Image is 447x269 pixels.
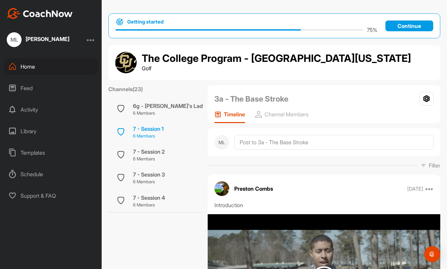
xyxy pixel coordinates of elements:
[133,110,211,117] p: 6 Members
[4,101,99,118] div: Activity
[424,246,440,262] div: Open Intercom Messenger
[4,80,99,97] div: Feed
[142,53,411,64] h1: The College Program - [GEOGRAPHIC_DATA][US_STATE]
[133,194,165,202] div: 7 - Session 4
[4,144,99,161] div: Templates
[127,18,164,26] h1: Getting started
[142,64,411,72] p: Golf
[367,26,377,34] p: 75 %
[265,111,309,118] p: Channel Members
[133,202,165,208] p: 6 Members
[4,58,99,75] div: Home
[4,187,99,204] div: Support & FAQ
[7,8,73,19] img: CoachNow
[385,21,433,31] a: Continue
[407,186,423,192] p: [DATE]
[115,52,137,73] img: group
[26,36,69,42] div: [PERSON_NAME]
[133,148,165,156] div: 7 - Session 2
[133,125,164,133] div: 7 - Session 1
[133,170,165,179] div: 7 - Session 3
[133,156,165,162] p: 6 Members
[224,111,245,118] p: Timeline
[133,102,211,110] div: 6g - [PERSON_NAME]'s Ladder
[108,85,143,93] label: Channels ( 23 )
[429,161,440,169] p: Filter
[4,123,99,140] div: Library
[214,135,229,150] div: ML
[4,166,99,183] div: Schedule
[115,18,124,26] img: bullseye
[214,93,288,105] h2: 3a - The Base Stroke
[133,179,165,185] p: 6 Members
[214,201,434,209] div: Introduction
[133,133,164,140] p: 6 Members
[7,32,22,47] div: ML
[214,181,229,196] img: avatar
[234,185,273,193] p: Preston Combs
